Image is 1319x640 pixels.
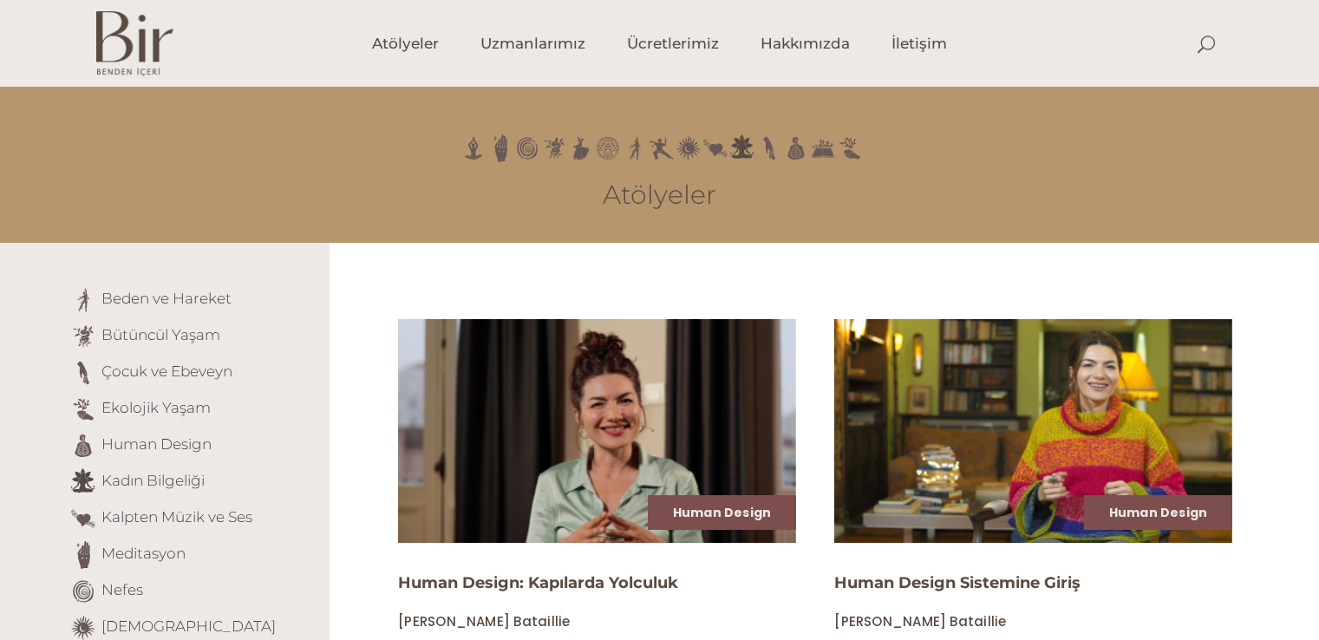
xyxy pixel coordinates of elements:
[480,34,585,54] span: Uzmanlarımız
[101,399,211,416] a: Ekolojik Yaşam
[398,573,678,592] a: Human Design: Kapılarda Yolculuk
[101,326,220,343] a: Bütüncül Yaşam
[891,34,947,54] span: İletişim
[673,504,772,521] a: Human Design
[101,472,205,489] a: Kadın Bilgeliği
[101,435,212,453] a: Human Design
[761,34,850,54] span: Hakkımızda
[101,290,232,307] a: Beden ve Hareket
[1109,504,1208,521] a: Human Design
[834,573,1081,592] a: Human Design Sistemine Giriş
[627,34,719,54] span: Ücretlerimiz
[834,612,1006,630] span: [PERSON_NAME] Bataillie
[101,508,252,526] a: Kalpten Müzik ve Ses
[398,612,570,630] span: [PERSON_NAME] Bataillie
[834,613,1006,630] a: [PERSON_NAME] Bataillie
[101,362,232,380] a: Çocuk ve Ebeveyn
[101,545,186,562] a: Meditasyon
[372,34,439,54] span: Atölyeler
[101,581,143,598] a: Nefes
[398,613,570,630] a: [PERSON_NAME] Bataillie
